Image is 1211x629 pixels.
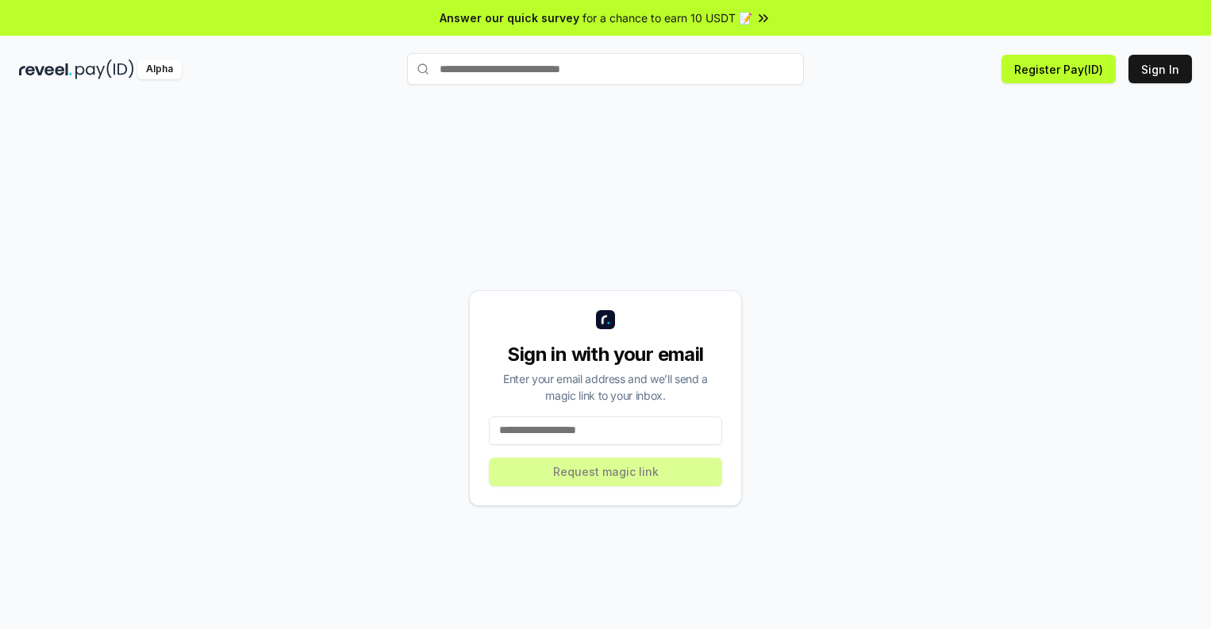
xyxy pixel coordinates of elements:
img: reveel_dark [19,59,72,79]
span: for a chance to earn 10 USDT 📝 [582,10,752,26]
button: Sign In [1128,55,1192,83]
div: Alpha [137,59,182,79]
img: pay_id [75,59,134,79]
div: Sign in with your email [489,342,722,367]
button: Register Pay(ID) [1001,55,1116,83]
span: Answer our quick survey [440,10,579,26]
img: logo_small [596,310,615,329]
div: Enter your email address and we’ll send a magic link to your inbox. [489,370,722,404]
